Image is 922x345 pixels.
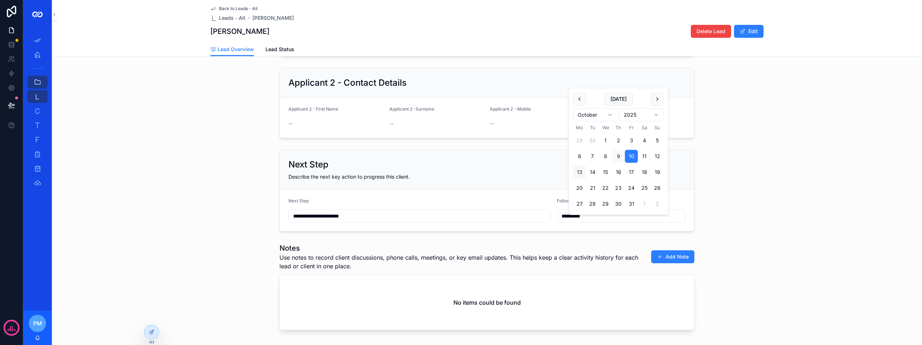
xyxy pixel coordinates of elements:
[23,29,52,199] div: scrollable content
[573,134,586,147] button: Monday, 29 September 2025
[734,25,764,38] button: Edit
[599,124,612,131] th: Wednesday
[573,124,664,210] table: October 2025
[453,298,521,307] h2: No items could be found
[218,46,254,53] span: Lead Overview
[279,243,640,253] h1: Notes
[651,166,664,179] button: Sunday, 19 October 2025
[599,182,612,194] button: Wednesday, 22 October 2025
[651,124,664,131] th: Sunday
[604,93,633,106] button: [DATE]
[638,197,651,210] button: Saturday, 1 November 2025
[586,166,599,179] button: Tuesday, 14 October 2025
[33,319,42,328] span: PM
[638,166,651,179] button: Saturday, 18 October 2025
[612,197,625,210] button: Thursday, 30 October 2025
[651,182,664,194] button: Sunday, 26 October 2025
[557,198,588,203] span: Follow Up Date
[625,150,638,163] button: Friday, 10 October 2025, selected
[599,134,612,147] button: Wednesday, 1 October 2025
[573,166,586,179] button: Monday, 13 October 2025
[389,120,394,127] span: --
[691,25,731,38] button: Delete Lead
[288,198,309,203] span: Next Step
[625,197,638,210] button: Friday, 31 October 2025
[573,197,586,210] button: Monday, 27 October 2025
[638,150,651,163] button: Saturday, 11 October 2025
[288,120,293,127] span: --
[638,182,651,194] button: Saturday, 25 October 2025
[7,327,16,333] p: days
[210,26,269,36] h1: [PERSON_NAME]
[288,77,407,89] h2: Applicant 2 - Contact Details
[697,28,725,35] span: Delete Lead
[586,197,599,210] button: Tuesday, 28 October 2025
[651,134,664,147] button: Sunday, 5 October 2025
[279,253,640,270] span: Use notes to record client discussions, phone calls, meetings, or key email updates. This helps k...
[573,150,586,163] button: Monday, 6 October 2025
[219,14,245,22] span: Leads - All
[599,166,612,179] button: Wednesday, 15 October 2025
[612,124,625,131] th: Thursday
[573,182,586,194] button: Monday, 20 October 2025
[490,106,531,112] span: Applicant 2 - Mobile
[612,182,625,194] button: Thursday, 23 October 2025
[651,197,664,210] button: Sunday, 2 November 2025
[612,134,625,147] button: Thursday, 2 October 2025
[612,150,625,163] button: Today, Thursday, 9 October 2025
[612,166,625,179] button: Thursday, 16 October 2025
[625,134,638,147] button: Friday, 3 October 2025
[573,124,586,131] th: Monday
[586,134,599,147] button: Tuesday, 30 September 2025
[389,106,434,112] span: Applicant 2 -Surname
[10,324,13,331] p: 0
[210,43,254,57] a: Lead Overview
[599,150,612,163] button: Wednesday, 8 October 2025
[288,174,410,180] span: Describe the next key action to progress this client.
[638,124,651,131] th: Saturday
[32,9,43,20] img: App logo
[638,134,651,147] button: Saturday, 4 October 2025
[586,124,599,131] th: Tuesday
[586,182,599,194] button: Tuesday, 21 October 2025
[651,150,664,163] button: Sunday, 12 October 2025
[265,46,294,53] span: Lead Status
[210,6,258,12] a: Back to Leads - All
[219,6,258,12] span: Back to Leads - All
[210,14,245,22] a: Leads - All
[252,14,294,22] a: [PERSON_NAME]
[599,197,612,210] button: Wednesday, 29 October 2025
[265,43,294,57] a: Lead Status
[625,166,638,179] button: Friday, 17 October 2025
[586,150,599,163] button: Tuesday, 7 October 2025
[651,250,694,263] button: Add Note
[490,120,494,127] span: --
[288,159,328,170] h2: Next Step
[625,182,638,194] button: Friday, 24 October 2025
[625,124,638,131] th: Friday
[288,106,338,112] span: Applicant 2 - First Name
